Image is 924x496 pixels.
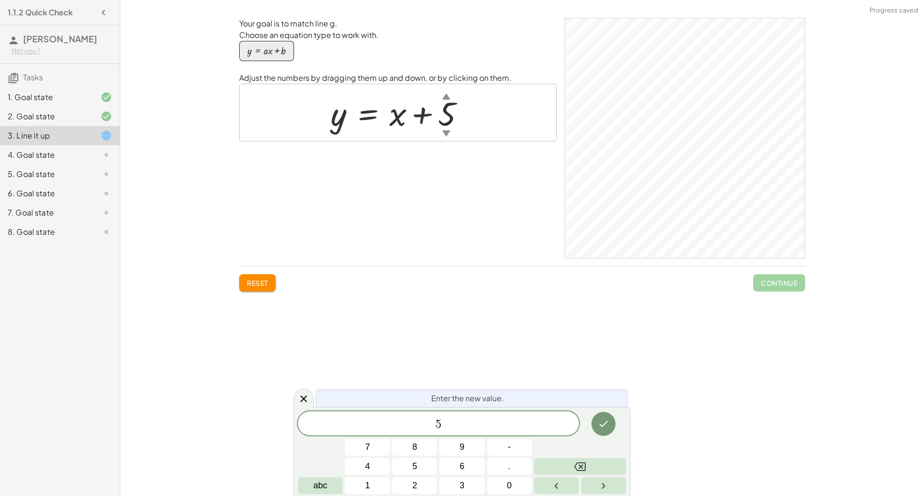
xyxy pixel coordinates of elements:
[239,274,276,292] button: Reset
[565,18,805,258] canvas: Graphics View 1
[460,479,464,492] span: 3
[507,479,512,492] span: 0
[439,458,484,475] button: 6
[365,479,370,492] span: 1
[313,479,327,492] span: abc
[487,477,532,494] button: 0
[101,188,112,199] i: Task not started.
[23,72,43,82] span: Tasks
[431,393,504,404] span: Enter the new value.
[247,279,268,287] span: Reset
[870,6,918,15] span: Progress saved
[565,18,805,258] div: GeoGebra Classic
[345,477,390,494] button: 1
[101,91,112,103] i: Task finished and correct.
[8,226,85,238] div: 8. Goal state
[101,207,112,218] i: Task not started.
[8,130,85,141] div: 3. Line it up
[365,460,370,473] span: 4
[412,479,417,492] span: 2
[8,168,85,180] div: 5. Goal state
[298,477,343,494] button: Alphabet
[442,127,450,139] div: ▼
[508,460,511,473] span: .
[365,441,370,454] span: 7
[101,226,112,238] i: Task not started.
[239,72,557,84] p: Adjust the numbers by dragging them up and down, or by clicking on them.
[8,149,85,161] div: 4. Goal state
[23,33,97,44] span: [PERSON_NAME]
[101,168,112,180] i: Task not started.
[460,441,464,454] span: 9
[12,46,112,56] div: Not you?
[412,441,417,454] span: 8
[487,439,532,456] button: Negative
[8,111,85,122] div: 2. Goal state
[392,477,437,494] button: 2
[101,130,112,141] i: Task started.
[460,460,464,473] span: 6
[101,111,112,122] i: Task finished and correct.
[442,90,450,102] div: ▲
[345,458,390,475] button: 4
[508,441,511,454] span: -
[239,29,557,41] p: Choose an equation type to work with.
[436,419,441,430] span: 5
[534,477,579,494] button: Left arrow
[412,460,417,473] span: 5
[101,149,112,161] i: Task not started.
[487,458,532,475] button: .
[8,207,85,218] div: 7. Goal state
[439,439,484,456] button: 9
[591,412,616,436] button: Done
[8,91,85,103] div: 1. Goal state
[534,458,626,475] button: Backspace
[8,7,73,18] h4: 1.1.2 Quick Check
[581,477,626,494] button: Right arrow
[239,18,557,29] p: Your goal is to match line g.
[392,458,437,475] button: 5
[439,477,484,494] button: 3
[345,439,390,456] button: 7
[392,439,437,456] button: 8
[8,188,85,199] div: 6. Goal state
